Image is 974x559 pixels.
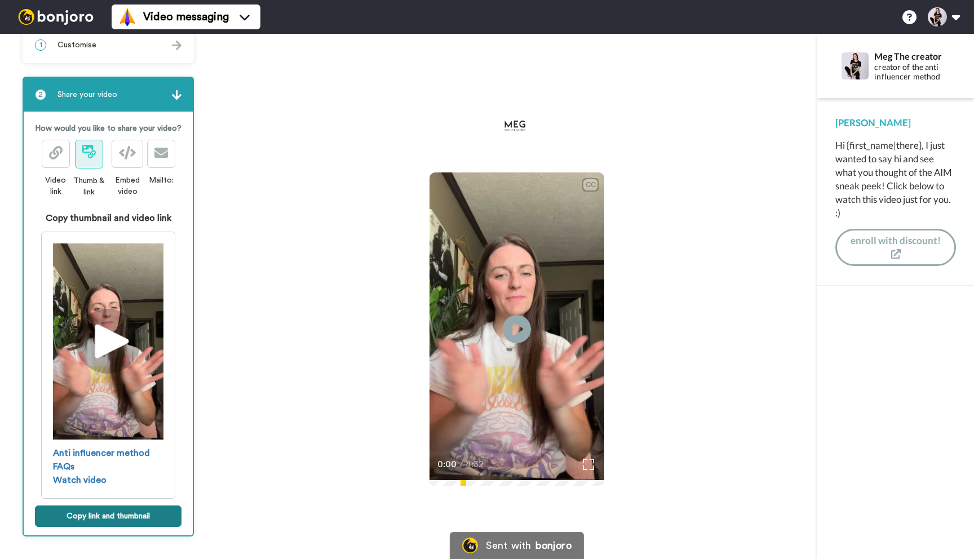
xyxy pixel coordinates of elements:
[835,229,956,267] button: enroll with discount!
[70,175,108,198] div: Thumb & link
[172,90,181,100] img: arrow.svg
[143,9,229,25] span: Video messaging
[57,89,117,100] span: Share your video
[535,540,572,551] div: bonjoro
[14,9,98,25] img: bj-logo-header-white.svg
[437,458,457,471] span: 0:00
[486,540,531,551] div: Sent with
[172,41,181,50] img: arrow.svg
[53,446,163,487] span: Anti influencer method FAQs Watch video
[35,39,46,51] span: 1
[583,459,594,470] img: Full screen
[459,458,463,471] span: /
[53,243,163,487] a: Anti influencer method FAQsWatch video
[35,211,181,225] div: Copy thumbnail and video link
[108,175,147,197] div: Embed video
[835,116,956,130] div: [PERSON_NAME]
[874,63,955,82] div: creator of the anti influencer method
[57,39,96,51] span: Customise
[41,175,70,197] div: Video link
[874,51,955,61] div: Meg The creator
[583,179,597,190] div: CC
[23,27,194,63] div: 1Customise
[835,139,956,220] div: Hi {first_name|there}, I just wanted to say hi and see what you thought of the AIM sneak peek! Cl...
[147,175,175,186] div: Mailto:
[466,458,485,471] span: 4:32
[450,532,584,559] a: Bonjoro LogoSent withbonjoro
[35,505,181,527] button: Copy link and thumbnail
[118,8,136,26] img: vm-color.svg
[462,538,478,553] img: Bonjoro Logo
[494,105,539,150] img: 94317a35-22e7-4644-8902-e9db499ad963
[35,89,46,100] span: 2
[35,123,181,134] p: How would you like to share your video?
[53,243,163,440] img: d1b35a68-de19-467d-8743-42b4892184d8_thumbnail_play_1755528299.jpg
[842,52,869,79] img: Profile Image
